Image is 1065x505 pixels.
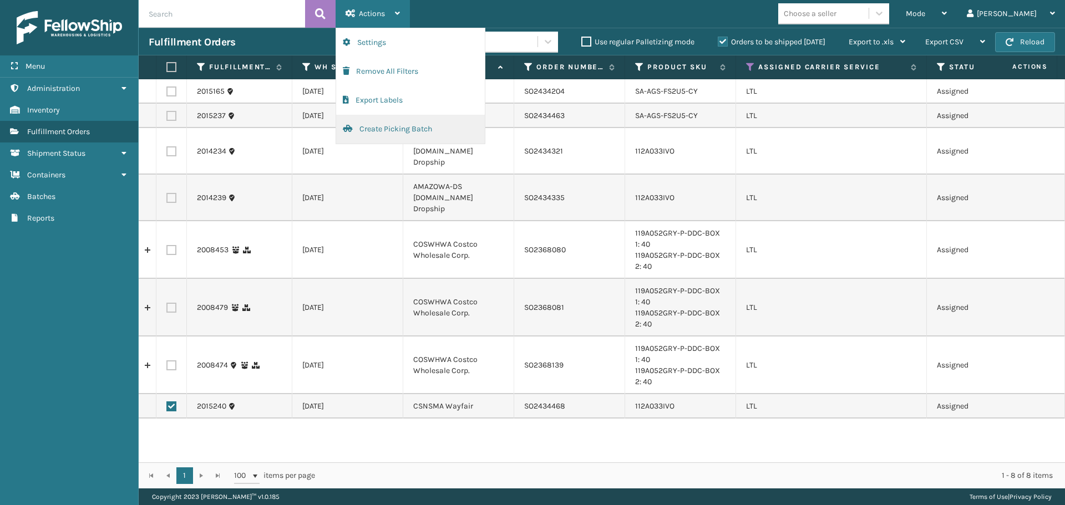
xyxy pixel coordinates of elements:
span: 100 [234,470,251,481]
label: Status [949,62,1016,72]
td: LTL [736,279,927,336]
td: LTL [736,221,927,279]
td: COSWHWA Costco Wholesale Corp. [403,336,514,394]
span: Shipment Status [27,149,85,158]
a: 2008453 [197,244,229,256]
button: Export Labels [336,86,485,115]
label: Order Number [536,62,603,72]
a: 112A033IVO [635,146,674,156]
td: [DATE] [292,128,403,175]
button: Reload [995,32,1055,52]
td: AMAZOWA-DS [DOMAIN_NAME] Dropship [403,175,514,221]
a: SA-AGS-FS2U5-CY [635,111,698,120]
td: SO2434468 [514,394,625,419]
a: 119A052GRY-P-DDC-BOX 2: 40 [635,366,720,386]
a: Privacy Policy [1010,493,1052,501]
td: LTL [736,128,927,175]
a: 2008479 [197,302,228,313]
a: 119A052GRY-P-DDC-BOX 1: 40 [635,228,720,249]
button: Settings [336,28,485,57]
a: 1 [176,467,193,484]
span: Actions [977,58,1054,76]
a: 2015240 [197,401,226,412]
td: AMAZOWA-DS [DOMAIN_NAME] Dropship [403,128,514,175]
td: Assigned [927,279,1038,336]
label: Use regular Palletizing mode [581,37,694,47]
a: Terms of Use [970,493,1008,501]
span: Fulfillment Orders [27,127,90,136]
td: Assigned [927,221,1038,279]
td: SO2368081 [514,279,625,336]
label: WH Ship By Date [315,62,382,72]
td: SO2368139 [514,336,625,394]
td: [DATE] [292,394,403,419]
button: Remove All Filters [336,57,485,86]
label: Assigned Carrier Service [758,62,905,72]
span: Mode [906,9,925,18]
td: LTL [736,336,927,394]
span: Containers [27,170,65,180]
td: Assigned [927,175,1038,221]
td: Assigned [927,394,1038,419]
td: LTL [736,175,927,221]
span: Export to .xls [849,37,894,47]
span: items per page [234,467,315,484]
td: [DATE] [292,221,403,279]
td: Assigned [927,104,1038,128]
a: 119A052GRY-P-DDC-BOX 2: 40 [635,308,720,329]
a: 119A052GRY-P-DDC-BOX 2: 40 [635,251,720,271]
a: 2015237 [197,110,226,121]
td: [DATE] [292,175,403,221]
span: Batches [27,192,55,201]
td: COSWHWA Costco Wholesale Corp. [403,279,514,336]
td: SO2434321 [514,128,625,175]
span: Menu [26,62,45,71]
span: Reports [27,213,54,223]
td: [DATE] [292,336,403,394]
p: Copyright 2023 [PERSON_NAME]™ v 1.0.185 [152,488,280,505]
td: [DATE] [292,79,403,104]
td: [DATE] [292,104,403,128]
h3: Fulfillment Orders [149,35,235,49]
label: Orders to be shipped [DATE] [718,37,825,47]
a: 112A033IVO [635,401,674,411]
td: SO2434335 [514,175,625,221]
a: 112A033IVO [635,193,674,202]
td: SO2434463 [514,104,625,128]
td: CSNSMA Wayfair [403,394,514,419]
div: Choose a seller [784,8,836,19]
td: SO2368080 [514,221,625,279]
label: Fulfillment Order Id [209,62,271,72]
td: Assigned [927,128,1038,175]
div: 1 - 8 of 8 items [331,470,1053,481]
a: 2014239 [197,192,226,203]
button: Create Picking Batch [336,115,485,144]
td: Assigned [927,79,1038,104]
span: Actions [359,9,385,18]
td: COSWHWA Costco Wholesale Corp. [403,221,514,279]
img: logo [17,11,122,44]
span: Inventory [27,105,60,115]
td: LTL [736,104,927,128]
td: [DATE] [292,279,403,336]
label: Product SKU [647,62,714,72]
a: SA-AGS-FS2U5-CY [635,86,698,96]
td: LTL [736,394,927,419]
a: 119A052GRY-P-DDC-BOX 1: 40 [635,286,720,307]
td: SO2434204 [514,79,625,104]
a: 2008474 [197,360,228,371]
span: Export CSV [925,37,963,47]
a: 2015165 [197,86,225,97]
td: LTL [736,79,927,104]
a: 119A052GRY-P-DDC-BOX 1: 40 [635,344,720,364]
td: Assigned [927,336,1038,394]
span: Administration [27,84,80,93]
div: | [970,488,1052,505]
a: 2014234 [197,146,226,157]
